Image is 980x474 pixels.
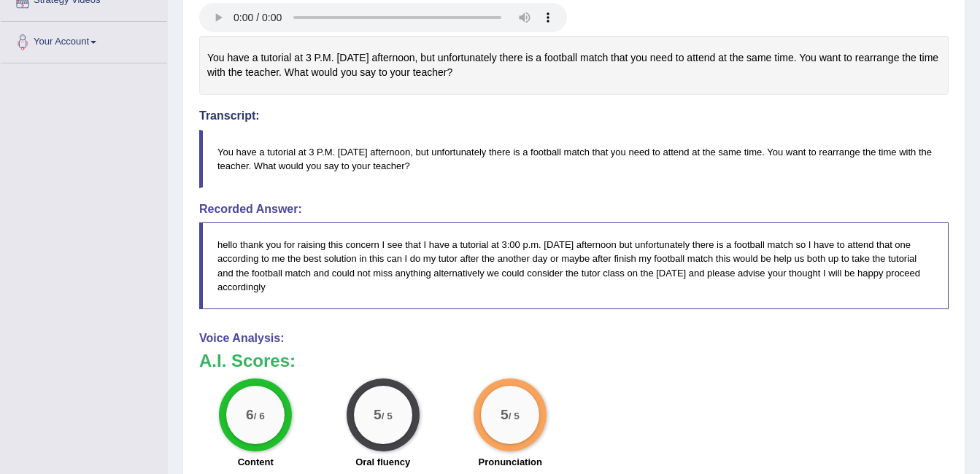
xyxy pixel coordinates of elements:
h4: Voice Analysis: [199,332,949,345]
a: Your Account [1,22,167,58]
big: 5 [374,407,382,423]
label: Pronunciation [479,455,542,469]
h4: Recorded Answer: [199,203,949,216]
div: You have a tutorial at 3 P.M. [DATE] afternoon, but unfortunately there is a football match that ... [199,36,949,95]
blockquote: You have a tutorial at 3 P.M. [DATE] afternoon, but unfortunately there is a football match that ... [199,130,949,188]
label: Oral fluency [355,455,410,469]
blockquote: hello thank you for raising this concern I see that I have a tutorial at 3:00 p.m. [DATE] afterno... [199,222,949,308]
small: / 5 [509,411,520,421]
big: 6 [246,407,254,423]
label: Content [238,455,274,469]
big: 5 [501,407,509,423]
b: A.I. Scores: [199,351,296,370]
small: / 6 [254,411,265,421]
small: / 5 [382,411,393,421]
